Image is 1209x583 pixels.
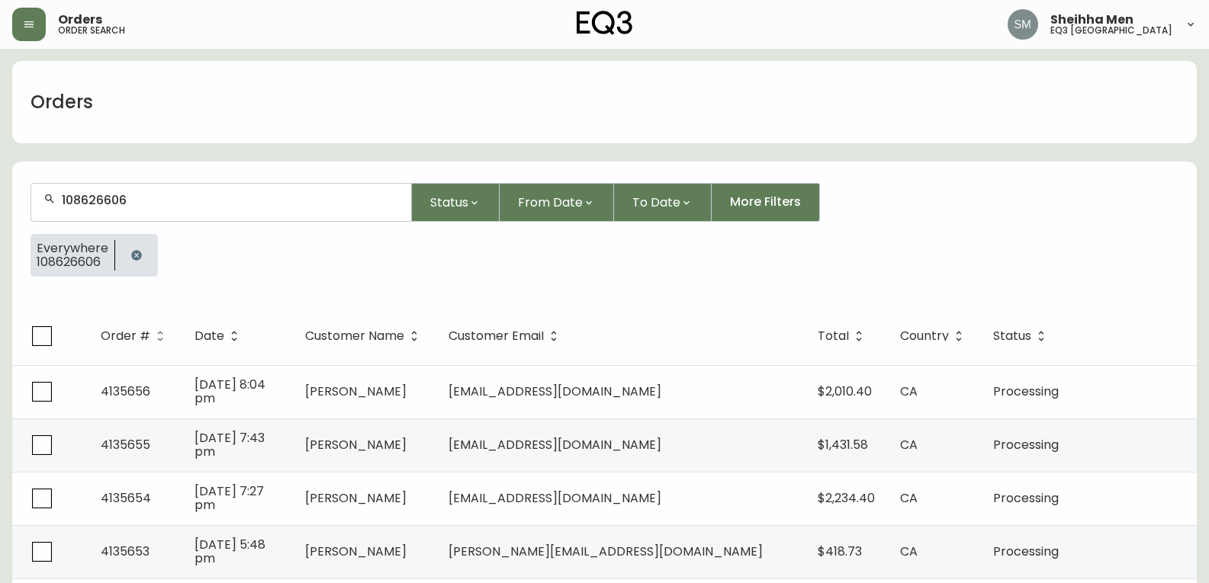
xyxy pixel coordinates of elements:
span: [DATE] 8:04 pm [195,376,265,407]
span: CA [900,436,918,453]
span: Order # [101,329,170,343]
span: Country [900,329,969,343]
img: cfa6f7b0e1fd34ea0d7b164297c1067f [1008,9,1038,40]
input: Search [62,193,399,207]
h5: eq3 [GEOGRAPHIC_DATA] [1050,26,1172,35]
span: [PERSON_NAME] [305,543,407,560]
span: [PERSON_NAME] [305,489,407,507]
span: Status [993,332,1031,341]
span: Customer Email [449,329,564,343]
span: $1,431.58 [818,436,868,453]
span: Status [430,193,468,212]
span: To Date [632,193,680,212]
h5: order search [58,26,125,35]
img: logo [577,11,633,35]
span: [PERSON_NAME][EMAIL_ADDRESS][DOMAIN_NAME] [449,543,763,560]
span: Customer Name [305,332,404,341]
h1: Orders [31,89,93,115]
span: [DATE] 7:43 pm [195,429,265,460]
span: Status [993,329,1051,343]
span: Processing [993,436,1059,453]
span: 4135654 [101,489,151,507]
span: 4135655 [101,436,150,453]
span: $418.73 [818,543,862,560]
span: $2,234.40 [818,489,875,507]
span: Total [818,332,849,341]
span: Sheihha Men [1050,14,1133,26]
span: [EMAIL_ADDRESS][DOMAIN_NAME] [449,489,661,507]
span: [DATE] 5:48 pm [195,536,265,567]
span: Processing [993,489,1059,507]
span: From Date [518,193,583,212]
span: [EMAIL_ADDRESS][DOMAIN_NAME] [449,383,661,400]
span: Processing [993,383,1059,400]
span: Everywhere [37,242,108,255]
button: To Date [614,183,712,222]
span: Customer Name [305,329,424,343]
button: From Date [500,183,614,222]
span: CA [900,489,918,507]
span: 4135656 [101,383,150,400]
span: Customer Email [449,332,544,341]
span: Processing [993,543,1059,560]
span: [EMAIL_ADDRESS][DOMAIN_NAME] [449,436,661,453]
span: 108626606 [37,255,108,269]
span: CA [900,543,918,560]
span: CA [900,383,918,400]
span: Date [195,329,244,343]
span: Orders [58,14,102,26]
span: [DATE] 7:27 pm [195,482,264,514]
span: [PERSON_NAME] [305,383,407,400]
span: [PERSON_NAME] [305,436,407,453]
span: Total [818,329,869,343]
span: Country [900,332,949,341]
button: More Filters [712,183,820,222]
span: Order # [101,332,150,341]
button: Status [412,183,500,222]
span: $2,010.40 [818,383,872,400]
span: 4135653 [101,543,150,560]
span: Date [195,332,224,341]
span: More Filters [730,194,801,210]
